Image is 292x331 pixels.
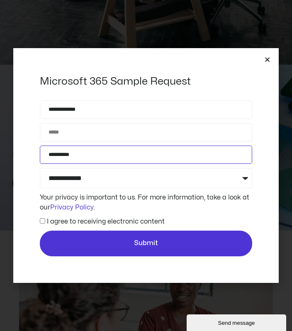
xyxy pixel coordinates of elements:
span: Submit [134,238,158,249]
div: Your privacy is important to us. For more information, take a look at our . [38,192,254,212]
h2: Microsoft 365 Sample Request [40,75,252,88]
iframe: chat widget [187,313,288,331]
a: Privacy Policy [50,204,94,211]
a: Close [264,56,270,63]
label: I agree to receiving electronic content [47,218,165,225]
button: Submit [40,231,252,256]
